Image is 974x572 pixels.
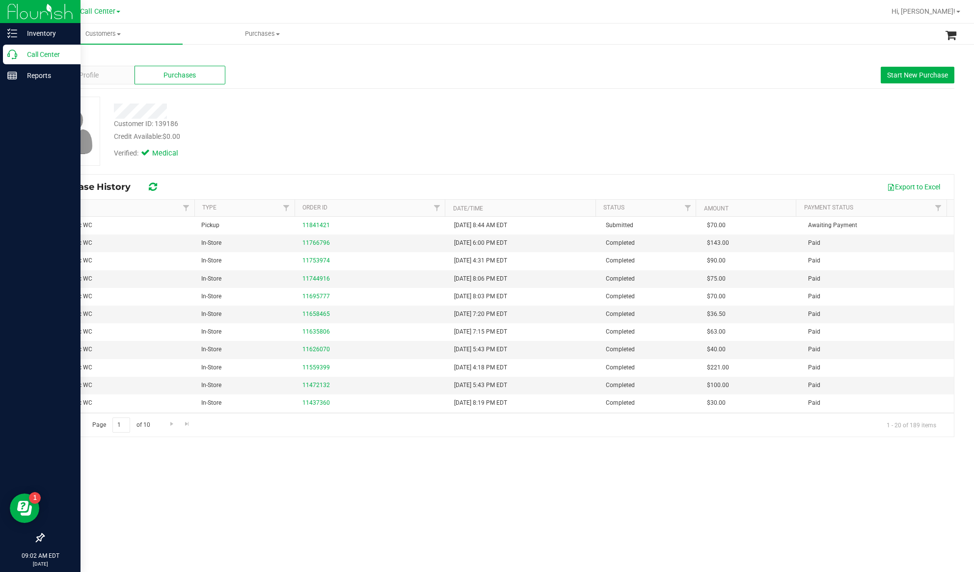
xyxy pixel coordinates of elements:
[707,292,726,301] span: $70.00
[603,204,624,211] a: Status
[454,381,507,390] span: [DATE] 5:43 PM EDT
[707,327,726,337] span: $63.00
[201,238,221,248] span: In-Store
[163,70,196,80] span: Purchases
[29,492,41,504] iframe: Resource center unread badge
[892,7,955,15] span: Hi, [PERSON_NAME]!
[79,70,99,80] span: Profile
[707,256,726,265] span: $90.00
[707,398,726,408] span: $30.00
[302,275,330,282] a: 11744916
[707,274,726,284] span: $75.00
[808,398,820,408] span: Paid
[302,346,330,353] a: 11626070
[152,148,191,159] span: Medical
[808,238,820,248] span: Paid
[887,71,948,79] span: Start New Purchase
[679,200,696,216] a: Filter
[24,24,183,44] a: Customers
[201,221,219,230] span: Pickup
[454,221,507,230] span: [DATE] 8:44 AM EDT
[17,27,76,39] p: Inventory
[804,204,853,211] a: Payment Status
[302,204,327,211] a: Order ID
[7,28,17,38] inline-svg: Inventory
[4,560,76,568] p: [DATE]
[302,239,330,246] a: 11766796
[112,417,130,433] input: 1
[808,292,820,301] span: Paid
[879,417,944,432] span: 1 - 20 of 189 items
[202,204,216,211] a: Type
[302,364,330,371] a: 11559399
[302,257,330,264] a: 11753974
[7,50,17,59] inline-svg: Call Center
[707,345,726,354] span: $40.00
[454,256,507,265] span: [DATE] 4:31 PM EDT
[302,328,330,335] a: 11635806
[707,363,729,372] span: $221.00
[606,381,635,390] span: Completed
[606,398,635,408] span: Completed
[7,71,17,80] inline-svg: Reports
[4,551,76,560] p: 09:02 AM EDT
[707,381,729,390] span: $100.00
[178,200,194,216] a: Filter
[606,363,635,372] span: Completed
[707,238,729,248] span: $143.00
[201,363,221,372] span: In-Store
[606,345,635,354] span: Completed
[454,274,507,284] span: [DATE] 8:06 PM EDT
[17,70,76,81] p: Reports
[51,182,140,192] span: Purchase History
[454,345,507,354] span: [DATE] 5:43 PM EDT
[707,310,726,319] span: $36.50
[114,119,178,129] div: Customer ID: 139186
[162,132,180,140] span: $0.00
[302,382,330,389] a: 11472132
[454,310,507,319] span: [DATE] 7:20 PM EDT
[201,327,221,337] span: In-Store
[606,327,635,337] span: Completed
[454,327,507,337] span: [DATE] 7:15 PM EDT
[302,311,330,317] a: 11658465
[808,274,820,284] span: Paid
[17,49,76,60] p: Call Center
[881,67,954,83] button: Start New Purchase
[84,417,158,433] span: Page of 10
[606,256,635,265] span: Completed
[183,29,341,38] span: Purchases
[808,327,820,337] span: Paid
[201,398,221,408] span: In-Store
[808,345,820,354] span: Paid
[454,292,507,301] span: [DATE] 8:03 PM EDT
[707,221,726,230] span: $70.00
[201,256,221,265] span: In-Store
[114,148,191,159] div: Verified:
[454,363,507,372] span: [DATE] 4:18 PM EDT
[201,345,221,354] span: In-Store
[606,274,635,284] span: Completed
[454,398,507,408] span: [DATE] 8:19 PM EDT
[183,24,342,44] a: Purchases
[10,494,39,523] iframe: Resource center
[881,179,947,195] button: Export to Excel
[114,131,562,142] div: Credit Available:
[164,417,179,431] a: Go to the next page
[606,238,635,248] span: Completed
[180,417,194,431] a: Go to the last page
[454,238,507,248] span: [DATE] 6:00 PM EDT
[453,205,483,212] a: Date/Time
[302,399,330,406] a: 11437360
[606,221,633,230] span: Submitted
[201,381,221,390] span: In-Store
[606,310,635,319] span: Completed
[808,256,820,265] span: Paid
[808,310,820,319] span: Paid
[80,7,115,16] span: Call Center
[606,292,635,301] span: Completed
[201,310,221,319] span: In-Store
[278,200,295,216] a: Filter
[808,381,820,390] span: Paid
